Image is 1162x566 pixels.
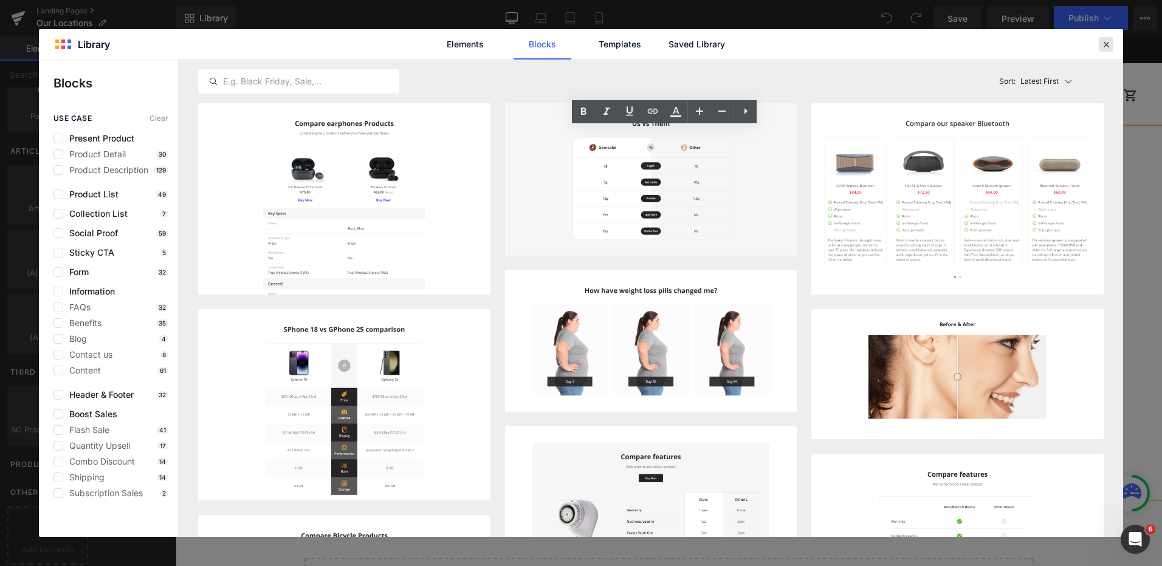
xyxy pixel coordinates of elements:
[63,425,109,435] span: Flash Sale
[199,74,399,89] input: E.g. Black Friday, Sale,...
[157,426,168,434] p: 41
[63,457,135,466] span: Combo Discount
[427,46,482,72] a: Join Our Team
[63,287,115,296] span: Information
[1146,525,1155,534] span: 6
[160,489,168,497] p: 2
[591,29,648,60] a: Templates
[156,151,168,158] p: 30
[160,210,168,217] p: 7
[811,309,1104,439] img: image
[505,103,797,256] img: image
[160,249,168,256] p: 5
[63,366,101,375] span: Content
[63,318,101,328] span: Benefits
[156,304,168,311] p: 32
[428,9,558,18] a: Get the new Speedy Stop Rewards App
[159,335,168,343] p: 4
[63,134,134,143] span: Present Product
[198,103,490,395] img: image
[1020,76,1059,87] p: Latest First
[436,29,494,60] a: Elements
[160,351,168,358] p: 8
[198,309,490,511] img: image
[157,442,168,449] p: 17
[150,114,168,123] span: Clear
[63,472,105,482] span: Shipping
[811,103,1104,296] img: image
[262,46,310,72] a: Order Ahead
[505,270,797,412] img: image
[53,74,178,92] p: Blocks
[63,488,143,498] span: Subscription Sales
[385,46,415,72] a: Fuels
[63,267,89,277] span: Form
[63,350,112,360] span: Contact us
[322,46,373,72] a: Speedy Wash
[156,319,168,327] p: 35
[156,268,168,276] p: 32
[63,441,130,451] span: Quantity Upsell
[63,165,148,175] span: Product Description
[63,149,126,159] span: Product Detail
[1121,525,1150,554] iframe: Intercom live chat
[156,230,168,237] p: 59
[53,114,92,123] span: use case
[156,191,168,198] p: 49
[999,77,1016,86] span: Sort:
[63,189,119,199] span: Product List
[173,46,196,72] a: Home
[157,458,168,465] p: 14
[668,29,726,60] a: Saved Library
[63,248,114,257] span: Sticky CTA
[514,29,571,60] a: Blocks
[63,390,134,400] span: Header & Footer
[63,409,117,419] span: Boost Sales
[63,302,91,312] span: FAQs
[157,474,168,481] p: 14
[994,60,1104,103] button: Latest FirstSort:Latest First
[154,166,168,174] p: 129
[494,46,531,72] a: Locations
[63,209,128,219] span: Collection List
[63,228,118,238] span: Social Proof
[63,334,87,344] span: Blog
[156,391,168,398] p: 32
[208,46,250,72] a: Rewards
[157,367,168,374] p: 61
